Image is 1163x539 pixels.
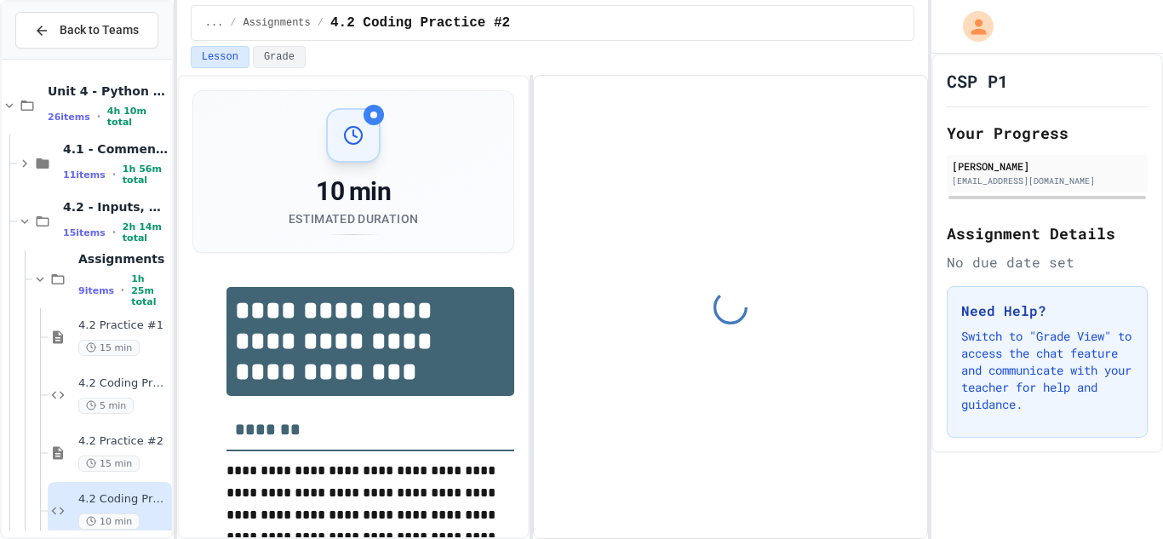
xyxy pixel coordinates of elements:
span: • [97,110,100,123]
span: 4.2 - Inputs, Casting, Arithmetic, and Errors [63,199,169,215]
span: 26 items [48,112,90,123]
div: [EMAIL_ADDRESS][DOMAIN_NAME] [952,175,1143,187]
span: • [112,226,116,239]
span: 4.2 Practice #2 [78,434,169,449]
span: 4.2 Coding Practice #2 [330,13,510,33]
span: 9 items [78,285,114,296]
div: [PERSON_NAME] [952,158,1143,174]
span: 10 min [78,513,140,530]
button: Grade [253,46,306,68]
span: / [318,16,324,30]
span: Assignments [243,16,311,30]
span: 15 items [63,227,106,238]
button: Lesson [191,46,249,68]
div: My Account [945,7,998,46]
h1: CSP P1 [947,69,1008,93]
span: 1h 56m total [123,163,169,186]
span: 4.2 Coding Practice #2 [78,492,169,507]
span: 4.1 - Comments, Printing, Variables and Assignments [63,141,169,157]
span: 2h 14m total [123,221,169,244]
span: 11 items [63,169,106,181]
h2: Assignment Details [947,221,1148,245]
div: No due date set [947,252,1148,272]
h2: Your Progress [947,121,1148,145]
button: Back to Teams [15,12,158,49]
span: Assignments [78,251,169,267]
span: • [112,168,116,181]
span: 15 min [78,456,140,472]
span: • [121,284,124,297]
h3: Need Help? [961,301,1133,321]
span: Unit 4 - Python Basics [48,83,169,99]
span: 1h 25m total [131,273,169,307]
span: 4.2 Practice #1 [78,318,169,333]
span: 15 min [78,340,140,356]
span: 5 min [78,398,134,414]
span: 4h 10m total [107,106,169,128]
div: Estimated Duration [289,210,418,227]
span: / [230,16,236,30]
span: 4.2 Coding Practice #1 [78,376,169,391]
div: 10 min [289,176,418,207]
span: Back to Teams [60,21,139,39]
p: Switch to "Grade View" to access the chat feature and communicate with your teacher for help and ... [961,328,1133,413]
span: ... [205,16,224,30]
